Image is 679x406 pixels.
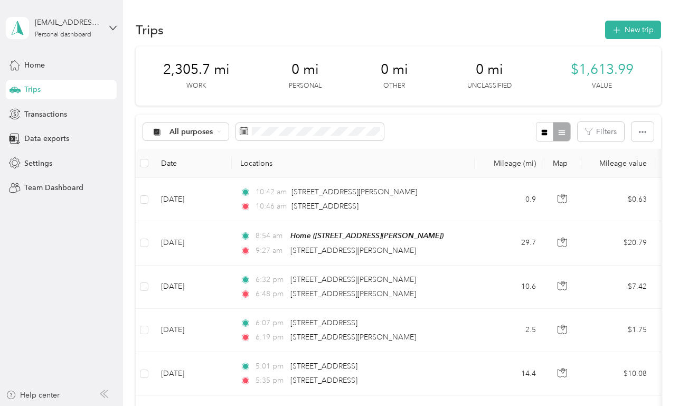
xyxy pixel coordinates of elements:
th: Mileage value [581,149,655,178]
p: Unclassified [467,81,512,91]
td: $1.75 [581,309,655,352]
h1: Trips [136,24,164,35]
span: [STREET_ADDRESS][PERSON_NAME] [290,275,416,284]
span: [STREET_ADDRESS][PERSON_NAME] [291,187,417,196]
p: Work [186,81,206,91]
span: Team Dashboard [24,182,83,193]
span: 0 mi [381,61,408,78]
td: 14.4 [475,352,544,395]
td: [DATE] [153,266,232,309]
span: 9:27 am [256,245,286,257]
span: 6:19 pm [256,332,286,343]
span: Home ([STREET_ADDRESS][PERSON_NAME]) [290,231,444,240]
span: 5:01 pm [256,361,286,372]
td: [DATE] [153,178,232,221]
th: Date [153,149,232,178]
td: 10.6 [475,266,544,309]
td: $0.63 [581,178,655,221]
button: Filters [578,122,624,141]
th: Mileage (mi) [475,149,544,178]
span: 6:07 pm [256,317,286,329]
span: $1,613.99 [571,61,634,78]
span: [STREET_ADDRESS] [291,202,359,211]
span: 0 mi [476,61,503,78]
p: Personal [289,81,322,91]
span: Data exports [24,133,69,144]
td: [DATE] [153,309,232,352]
span: [STREET_ADDRESS][PERSON_NAME] [290,333,416,342]
span: Transactions [24,109,67,120]
div: [EMAIL_ADDRESS][DOMAIN_NAME] [35,17,101,28]
p: Value [592,81,612,91]
span: Settings [24,158,52,169]
button: New trip [605,21,661,39]
span: 10:42 am [256,186,287,198]
td: 29.7 [475,221,544,265]
span: [STREET_ADDRESS] [290,362,357,371]
td: 0.9 [475,178,544,221]
span: 0 mi [291,61,319,78]
span: All purposes [169,128,213,136]
p: Other [383,81,405,91]
td: $10.08 [581,352,655,395]
span: 6:48 pm [256,288,286,300]
td: $7.42 [581,266,655,309]
span: [STREET_ADDRESS][PERSON_NAME] [290,246,416,255]
th: Locations [232,149,475,178]
span: 5:35 pm [256,375,286,386]
td: 2.5 [475,309,544,352]
span: 2,305.7 mi [163,61,230,78]
button: Help center [6,390,60,401]
span: 10:46 am [256,201,287,212]
td: $20.79 [581,221,655,265]
span: 8:54 am [256,230,286,242]
span: Trips [24,84,41,95]
th: Map [544,149,581,178]
div: Personal dashboard [35,32,91,38]
td: [DATE] [153,352,232,395]
span: [STREET_ADDRESS] [290,318,357,327]
span: 6:32 pm [256,274,286,286]
span: Home [24,60,45,71]
iframe: Everlance-gr Chat Button Frame [620,347,679,406]
span: [STREET_ADDRESS][PERSON_NAME] [290,289,416,298]
span: [STREET_ADDRESS] [290,376,357,385]
td: [DATE] [153,221,232,265]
